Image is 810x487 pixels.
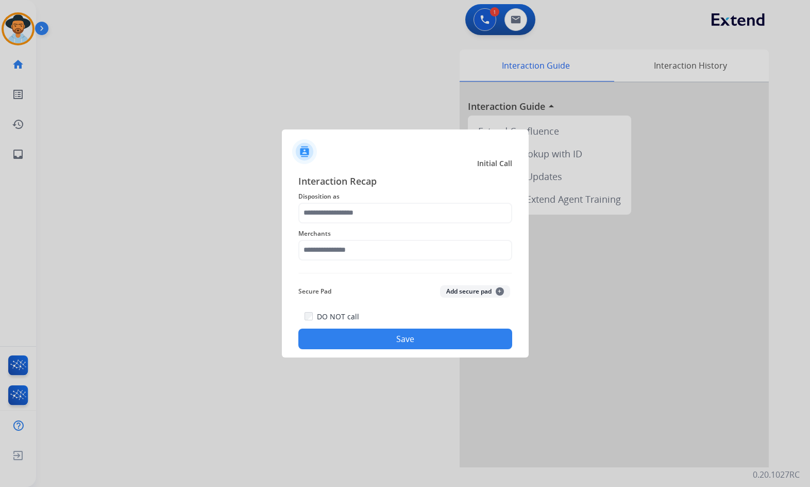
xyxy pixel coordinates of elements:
button: Save [298,329,512,349]
span: Interaction Recap [298,174,512,190]
span: + [496,287,504,296]
span: Secure Pad [298,285,331,298]
span: Merchants [298,228,512,240]
span: Initial Call [477,158,512,169]
img: contactIcon [292,139,317,164]
p: 0.20.1027RC [753,468,800,481]
label: DO NOT call [317,312,359,322]
span: Disposition as [298,190,512,203]
button: Add secure pad+ [440,285,510,298]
